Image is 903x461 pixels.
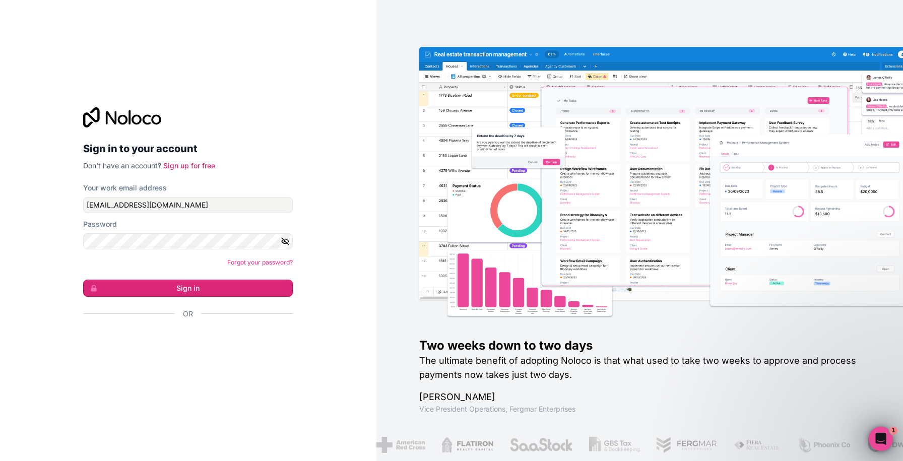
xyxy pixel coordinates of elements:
iframe: Intercom notifications message [701,363,903,434]
img: /assets/phoenix-BREaitsQ.png [797,437,852,453]
button: Sign in [83,280,293,297]
span: Or [183,309,193,319]
input: Password [83,233,293,249]
iframe: Sign in with Google Button [78,330,290,352]
h1: [PERSON_NAME] [419,390,871,404]
label: Password [83,219,117,229]
img: /assets/gbstax-C-GtDUiK.png [589,437,640,453]
input: Email address [83,197,293,213]
h1: Vice President Operations , Fergmar Enterprises [419,404,871,414]
label: Your work email address [83,183,167,193]
a: Sign up for free [163,161,215,170]
span: 1 [889,427,897,435]
img: /assets/flatiron-C8eUkumj.png [441,437,494,453]
img: /assets/american-red-cross-BAupjrZR.png [376,437,425,453]
img: /assets/saastock-C6Zbiodz.png [509,437,573,453]
h1: Two weeks down to two days [419,338,871,354]
h2: Sign in to your account [83,140,293,158]
iframe: Intercom live chat [869,427,893,451]
span: Don't have an account? [83,161,161,170]
h2: The ultimate benefit of adopting Noloco is that what used to take two weeks to approve and proces... [419,354,871,382]
a: Forgot your password? [227,258,293,266]
img: /assets/fergmar-CudnrXN5.png [656,437,718,453]
img: /assets/fiera-fwj2N5v4.png [734,437,781,453]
